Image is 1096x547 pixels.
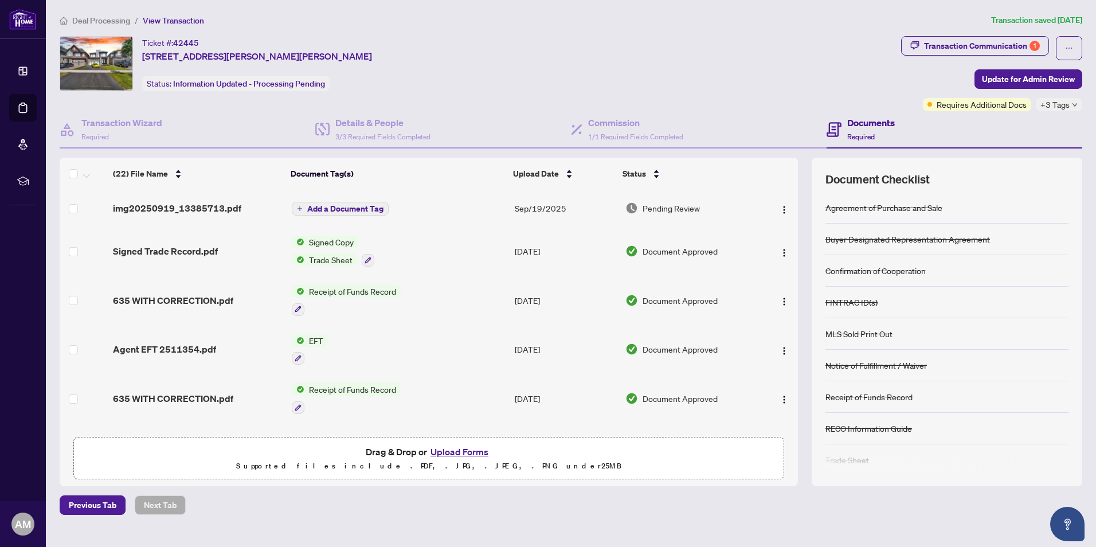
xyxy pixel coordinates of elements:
span: (22) File Name [113,167,168,180]
button: Upload Forms [427,444,492,459]
div: Status: [142,76,330,91]
button: Next Tab [135,495,186,515]
span: Pending Review [643,202,700,214]
th: Status [618,158,756,190]
span: Drag & Drop or [366,444,492,459]
span: Document Approved [643,343,718,355]
span: Document Approved [643,294,718,307]
span: down [1072,102,1078,108]
td: Sep/19/2025 [510,190,621,226]
h4: Details & People [335,116,430,130]
div: Receipt of Funds Record [825,390,913,403]
span: Signed Copy [304,236,358,248]
span: +3 Tags [1040,98,1070,111]
span: [STREET_ADDRESS][PERSON_NAME][PERSON_NAME] [142,49,372,63]
img: Status Icon [292,285,304,298]
span: Status [623,167,646,180]
button: Logo [775,291,793,310]
span: 635 WITH CORRECTION.pdf [113,294,233,307]
span: home [60,17,68,25]
span: Signed Trade Record.pdf [113,244,218,258]
span: Required [81,132,109,141]
span: 42445 [173,38,199,48]
h4: Transaction Wizard [81,116,162,130]
span: Trade Sheet [304,253,357,266]
img: Status Icon [292,253,304,266]
div: 1 [1030,41,1040,51]
button: Status IconReceipt of Funds Record [292,383,401,414]
span: Previous Tab [69,496,116,514]
img: Document Status [625,245,638,257]
span: Upload Date [513,167,559,180]
span: Document Approved [643,392,718,405]
div: Ticket #: [142,36,199,49]
span: Add a Document Tag [307,205,383,213]
img: Document Status [625,202,638,214]
div: Trade Sheet [825,454,869,466]
span: Drag & Drop orUpload FormsSupported files include .PDF, .JPG, .JPEG, .PNG under25MB [74,437,784,480]
th: (22) File Name [108,158,286,190]
span: Document Approved [643,245,718,257]
span: 635 WITH CORRECTION.pdf [113,392,233,405]
span: View Transaction [143,15,204,26]
button: Logo [775,199,793,217]
p: Supported files include .PDF, .JPG, .JPEG, .PNG under 25 MB [81,459,777,473]
img: logo [9,9,37,30]
span: Agent EFT 2511354.pdf [113,342,216,356]
img: Logo [780,346,789,355]
span: Requires Additional Docs [937,98,1027,111]
div: RECO Information Guide [825,422,912,435]
img: Status Icon [292,383,304,396]
img: Logo [780,395,789,404]
span: 1/1 Required Fields Completed [588,132,683,141]
button: Logo [775,340,793,358]
div: Buyer Designated Representation Agreement [825,233,990,245]
span: plus [297,206,303,212]
button: Add a Document Tag [292,201,389,216]
div: Notice of Fulfillment / Waiver [825,359,927,372]
button: Transaction Communication1 [901,36,1049,56]
td: [DATE] [510,276,621,325]
span: ellipsis [1065,44,1073,52]
h4: Commission [588,116,683,130]
button: Status IconSigned CopyStatus IconTrade Sheet [292,236,374,267]
span: EFT [304,334,328,347]
td: [DATE] [510,226,621,276]
li: / [135,14,138,27]
img: IMG-N12251274_1.jpg [60,37,132,91]
span: img20250919_13385713.pdf [113,201,241,215]
button: Logo [775,242,793,260]
div: Agreement of Purchase and Sale [825,201,942,214]
div: Confirmation of Cooperation [825,264,926,277]
div: FINTRAC ID(s) [825,296,878,308]
button: Update for Admin Review [974,69,1082,89]
span: Receipt of Funds Record [304,285,401,298]
img: Status Icon [292,334,304,347]
img: Logo [780,248,789,257]
img: Document Status [625,294,638,307]
button: Add a Document Tag [292,202,389,216]
td: [DATE] [510,325,621,374]
th: Document Tag(s) [286,158,508,190]
span: 3/3 Required Fields Completed [335,132,430,141]
span: Required [847,132,875,141]
button: Open asap [1050,507,1085,541]
th: Upload Date [508,158,619,190]
img: Status Icon [292,236,304,248]
span: Document Checklist [825,171,930,187]
div: Transaction Communication [924,37,1040,55]
div: MLS Sold Print Out [825,327,893,340]
img: Logo [780,205,789,214]
span: Receipt of Funds Record [304,383,401,396]
button: Status IconEFT [292,334,328,365]
td: [DATE] [510,374,621,423]
img: Document Status [625,343,638,355]
button: Logo [775,389,793,408]
h4: Documents [847,116,895,130]
article: Transaction saved [DATE] [991,14,1082,27]
img: Document Status [625,392,638,405]
td: [DATE] [510,423,621,472]
span: Information Updated - Processing Pending [173,79,325,89]
button: Status IconReceipt of Funds Record [292,285,401,316]
span: AM [15,516,31,532]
